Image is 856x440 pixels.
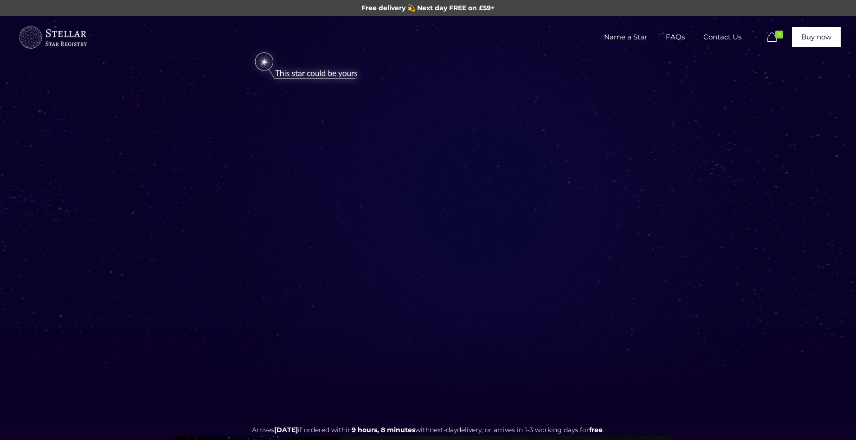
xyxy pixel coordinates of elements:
span: FAQs [656,23,694,51]
span: 0 [775,31,783,38]
span: next-day [430,426,457,434]
span: Contact Us [694,23,751,51]
span: Free delivery 💫 Next day FREE on £59+ [361,4,495,12]
img: star-could-be-yours.png [243,48,370,85]
a: Buy a Star [18,16,87,58]
span: Name a Star [595,23,656,51]
span: 9 hours, 8 minutes [352,426,415,434]
a: Contact Us [694,16,751,58]
span: [DATE] [274,426,298,434]
a: 0 [765,32,787,43]
img: buyastar-logo-transparent [18,24,87,51]
a: Name a Star [595,16,656,58]
span: Arrives if ordered within with delivery, or arrives in 1-3 working days for . [252,426,604,434]
a: Buy now [792,27,841,47]
b: free [589,426,603,434]
a: FAQs [656,16,694,58]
